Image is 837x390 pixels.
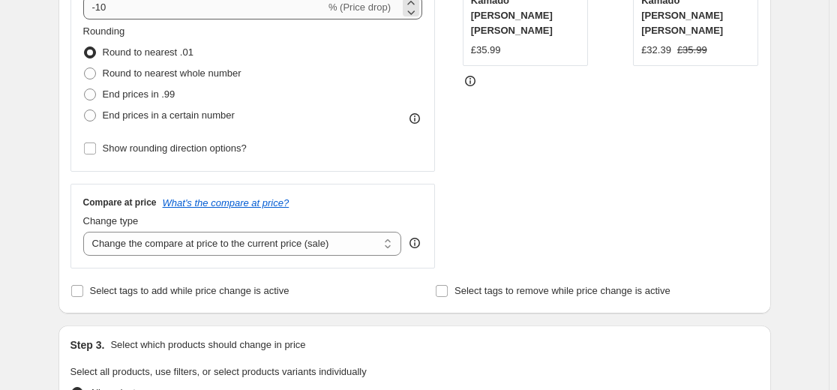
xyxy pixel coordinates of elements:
span: Round to nearest .01 [103,46,193,58]
h3: Compare at price [83,196,157,208]
strike: £35.99 [677,43,707,58]
span: Round to nearest whole number [103,67,241,79]
h2: Step 3. [70,337,105,352]
div: help [407,235,422,250]
div: £35.99 [471,43,501,58]
span: End prices in .99 [103,88,175,100]
span: Select tags to remove while price change is active [454,285,670,296]
span: Select tags to add while price change is active [90,285,289,296]
span: Select all products, use filters, or select products variants individually [70,366,367,377]
span: Show rounding direction options? [103,142,247,154]
span: Rounding [83,25,125,37]
p: Select which products should change in price [110,337,305,352]
span: % (Price drop) [328,1,391,13]
div: £32.39 [641,43,671,58]
button: What's the compare at price? [163,197,289,208]
span: Change type [83,215,139,226]
span: End prices in a certain number [103,109,235,121]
